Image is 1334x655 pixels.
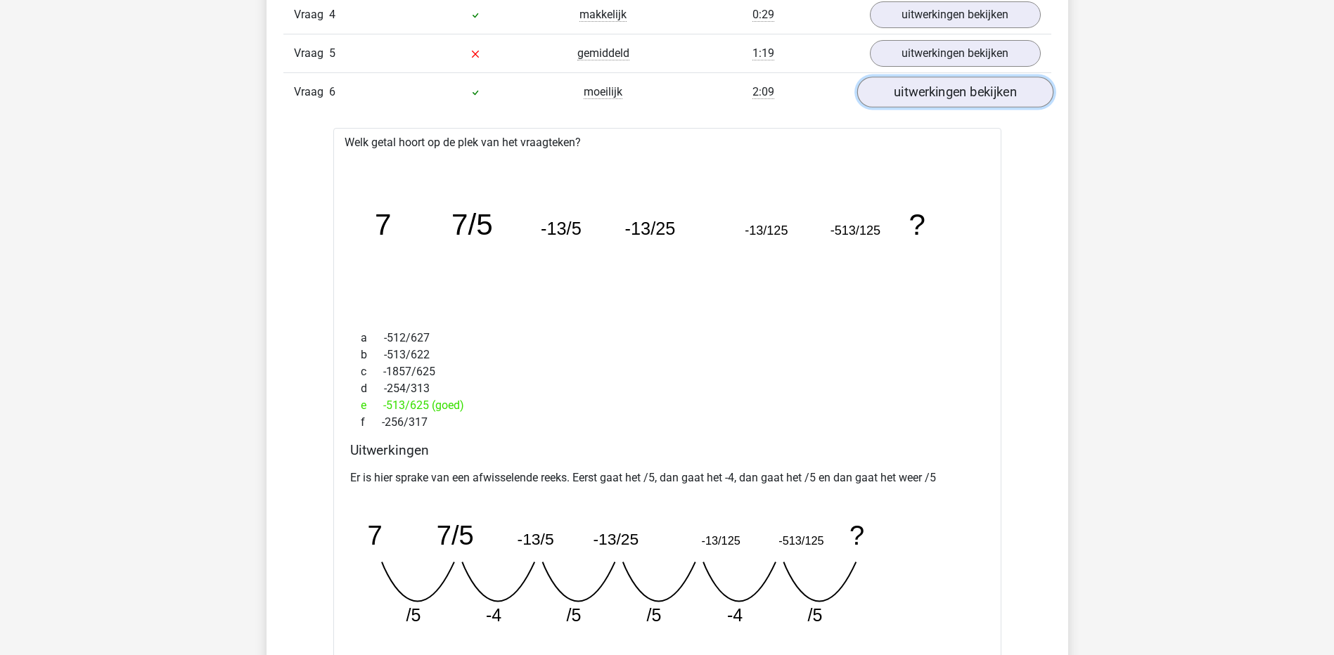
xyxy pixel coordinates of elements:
[350,469,985,486] p: Er is hier sprake van een afwisselende reeks. Eerst gaat het /5, dan gaat het -4, dan gaat het /5...
[778,534,823,547] tspan: -513/125
[517,530,553,548] tspan: -13/5
[361,346,384,363] span: b
[329,46,335,60] span: 5
[361,397,383,414] span: e
[624,219,675,238] tspan: -13/25
[361,414,382,431] span: f
[329,8,335,21] span: 4
[584,85,622,99] span: moeilijk
[909,208,925,241] tspan: ?
[361,363,383,380] span: c
[541,219,582,238] tspan: -13/5
[870,1,1041,28] a: uitwerkingen bekijken
[849,521,864,550] tspan: ?
[752,8,774,22] span: 0:29
[701,534,740,547] tspan: -13/125
[361,380,384,397] span: d
[726,605,742,625] tspan: -4
[350,442,985,458] h4: Uitwerkingen
[350,363,985,380] div: -1857/625
[451,208,493,241] tspan: 7/5
[577,46,629,60] span: gemiddeld
[870,40,1041,67] a: uitwerkingen bekijken
[830,223,880,238] tspan: -513/125
[294,6,329,23] span: Vraag
[350,414,985,431] div: -256/317
[350,380,985,397] div: -254/313
[367,521,382,550] tspan: 7
[294,45,329,62] span: Vraag
[646,605,661,625] tspan: /5
[350,397,985,414] div: -513/625 (goed)
[406,605,421,625] tspan: /5
[350,330,985,346] div: -512/627
[857,77,1053,108] a: uitwerkingen bekijken
[294,84,329,100] span: Vraag
[375,208,391,241] tspan: 7
[485,605,501,625] tspan: -4
[566,605,581,625] tspan: /5
[350,346,985,363] div: -513/622
[361,330,384,346] span: a
[329,85,335,98] span: 6
[752,46,774,60] span: 1:19
[436,521,473,550] tspan: 7/5
[745,223,788,238] tspan: -13/125
[593,530,639,548] tspan: -13/25
[807,605,822,625] tspan: /5
[752,85,774,99] span: 2:09
[579,8,627,22] span: makkelijk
